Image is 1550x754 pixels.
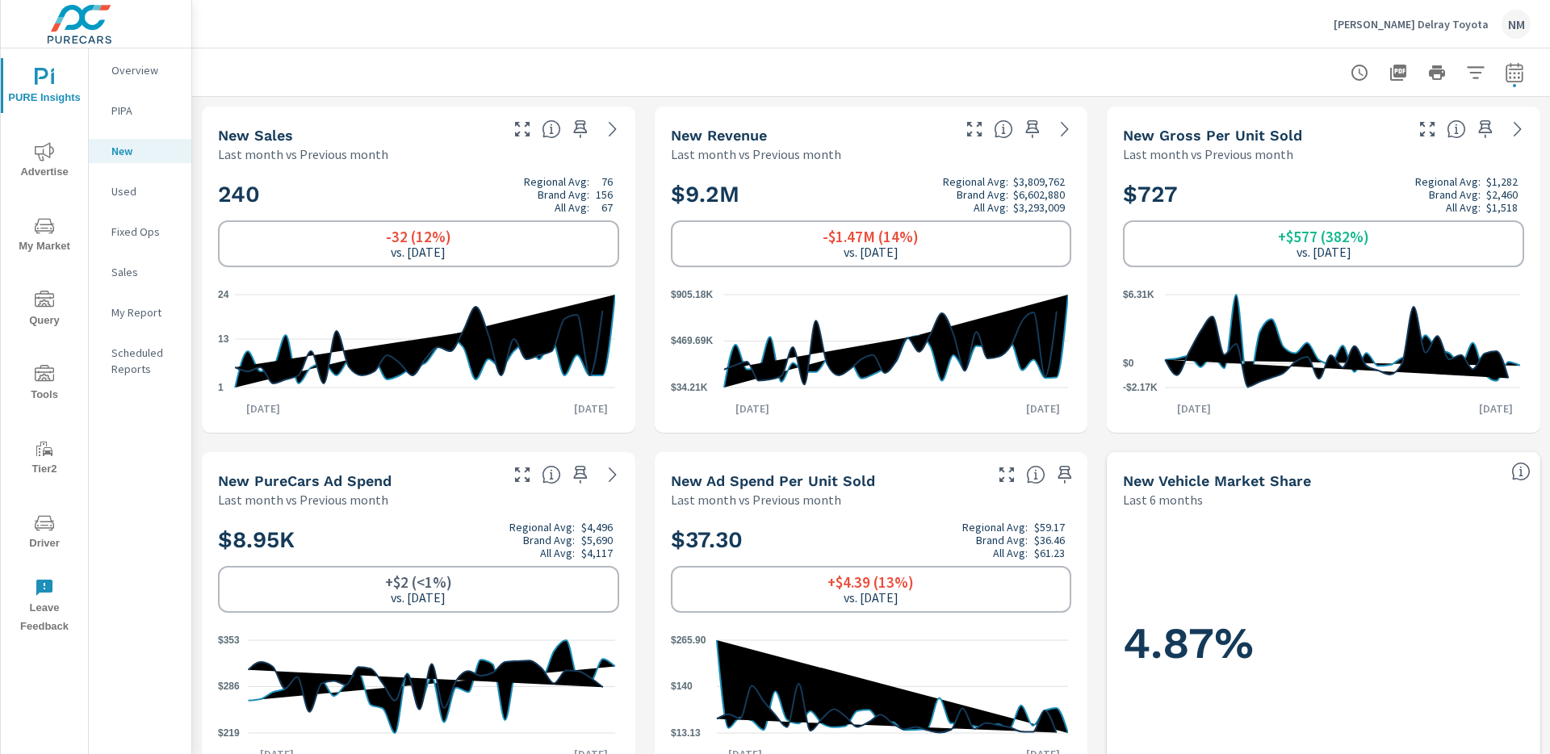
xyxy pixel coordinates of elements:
h5: New Revenue [671,127,767,144]
p: Used [111,183,178,199]
span: Number of vehicles sold by the dealership over the selected date range. [Source: This data is sou... [542,119,561,139]
h2: $8.95K [218,521,619,559]
p: Fixed Ops [111,224,178,240]
div: Used [89,179,191,203]
h5: New Gross Per Unit Sold [1123,127,1302,144]
button: Make Fullscreen [961,116,987,142]
p: Brand Avg: [523,534,575,547]
p: Last month vs Previous month [671,145,841,164]
p: $3,809,762 [1013,175,1065,188]
h6: -32 (12%) [386,228,451,245]
button: Make Fullscreen [509,462,535,488]
p: Scheduled Reports [111,345,178,377]
p: [DATE] [563,400,619,417]
text: $34.21K [671,382,708,393]
p: Last month vs Previous month [671,490,841,509]
text: $13.13 [671,727,701,739]
div: Fixed Ops [89,220,191,244]
p: vs. [DATE] [844,245,899,259]
button: Make Fullscreen [1414,116,1440,142]
p: [DATE] [235,400,291,417]
p: Brand Avg: [957,188,1008,201]
p: $61.23 [1034,547,1065,559]
p: [DATE] [1015,400,1071,417]
text: $140 [671,681,693,692]
div: Overview [89,58,191,82]
text: $0 [1123,358,1134,370]
span: My Market [6,216,83,256]
p: Last 6 months [1123,490,1203,509]
p: Last month vs Previous month [218,145,388,164]
h5: New Sales [218,127,293,144]
p: Regional Avg: [509,521,575,534]
div: nav menu [1,48,88,643]
p: Last month vs Previous month [1123,145,1293,164]
text: $353 [218,635,240,646]
h5: New Ad Spend Per Unit Sold [671,472,875,489]
p: $5,690 [581,534,613,547]
div: NM [1502,10,1531,39]
p: Regional Avg: [962,521,1028,534]
button: Select Date Range [1498,57,1531,89]
p: $1,282 [1486,175,1518,188]
a: See more details in report [600,462,626,488]
button: Apply Filters [1460,57,1492,89]
text: $219 [218,727,240,739]
h5: New PureCars Ad Spend [218,472,392,489]
div: Sales [89,260,191,284]
p: Overview [111,62,178,78]
button: Print Report [1421,57,1453,89]
span: Query [6,291,83,330]
p: vs. [DATE] [844,590,899,605]
p: All Avg: [1446,201,1481,214]
p: Brand Avg: [538,188,589,201]
h6: +$4.39 (13%) [827,574,914,590]
text: 1 [218,382,224,393]
p: 76 [601,175,613,188]
p: $6,602,880 [1013,188,1065,201]
p: Last month vs Previous month [218,490,388,509]
p: [DATE] [1166,400,1222,417]
p: $36.46 [1034,534,1065,547]
div: My Report [89,300,191,325]
p: $4,117 [581,547,613,559]
p: vs. [DATE] [391,245,446,259]
span: Driver [6,513,83,553]
p: [DATE] [1468,400,1524,417]
text: $286 [218,681,240,693]
span: Leave Feedback [6,578,83,636]
span: Save this to your personalized report [568,462,593,488]
a: See more details in report [600,116,626,142]
h6: +$577 (382%) [1278,228,1369,245]
h6: +$2 (<1%) [385,574,452,590]
text: $6.31K [1123,289,1154,300]
p: New [111,143,178,159]
button: "Export Report to PDF" [1382,57,1414,89]
p: All Avg: [555,201,589,214]
span: Save this to your personalized report [1020,116,1045,142]
p: Brand Avg: [976,534,1028,547]
span: Dealer Sales within ZipCode / Total Market Sales. [Market = within dealer PMA (or 60 miles if no ... [1511,462,1531,481]
h5: New Vehicle Market Share [1123,472,1311,489]
h2: $37.30 [671,521,1072,559]
text: 24 [218,289,229,300]
h6: -$1.47M (14%) [823,228,919,245]
span: Tier2 [6,439,83,479]
a: See more details in report [1052,116,1078,142]
div: New [89,139,191,163]
p: All Avg: [974,201,1008,214]
p: All Avg: [540,547,575,559]
text: -$2.17K [1123,382,1158,393]
p: PIPA [111,103,178,119]
p: 156 [596,188,613,201]
span: Total sales revenue over the selected date range. [Source: This data is sourced from the dealer’s... [994,119,1013,139]
p: All Avg: [993,547,1028,559]
text: $265.90 [671,635,706,646]
p: $1,518 [1486,201,1518,214]
text: 13 [218,333,229,345]
p: Brand Avg: [1429,188,1481,201]
h2: 240 [218,175,619,214]
p: $4,496 [581,521,613,534]
p: Regional Avg: [1415,175,1481,188]
span: Tools [6,365,83,404]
